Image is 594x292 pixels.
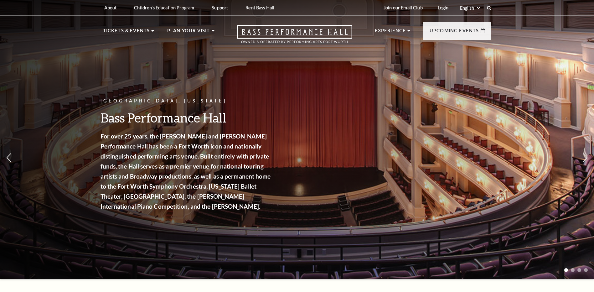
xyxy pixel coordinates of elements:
[375,27,406,38] p: Experience
[245,5,274,10] p: Rent Bass Hall
[167,27,210,38] p: Plan Your Visit
[101,97,273,105] p: [GEOGRAPHIC_DATA], [US_STATE]
[134,5,194,10] p: Children's Education Program
[459,5,481,11] select: Select:
[101,110,273,126] h3: Bass Performance Hall
[104,5,117,10] p: About
[103,27,150,38] p: Tickets & Events
[101,133,271,210] strong: For over 25 years, the [PERSON_NAME] and [PERSON_NAME] Performance Hall has been a Fort Worth ico...
[212,5,228,10] p: Support
[430,27,479,38] p: Upcoming Events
